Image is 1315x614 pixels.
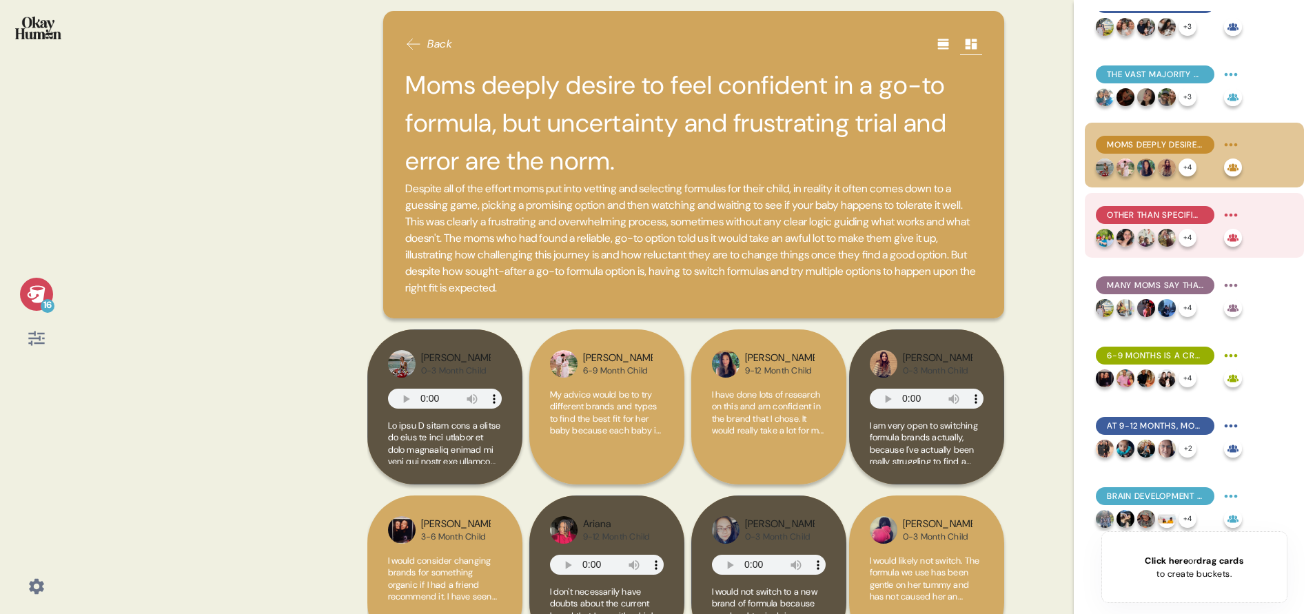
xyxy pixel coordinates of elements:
div: [PERSON_NAME] [421,351,491,366]
img: profilepic_24285135464457175.jpg [550,516,578,544]
img: profilepic_9105085612949681.jpg [1117,88,1134,106]
img: okayhuman.3b1b6348.png [15,17,61,39]
div: [PERSON_NAME] [903,517,972,532]
div: [PERSON_NAME] [583,351,653,366]
div: 6-9 Month Child [583,365,653,376]
span: Click here [1145,555,1188,566]
span: 6-9 months is a crucial development period, with mobility, motor skills, dietary changes, and soc... [1107,349,1203,362]
div: [PERSON_NAME] [421,517,491,532]
span: Despite all of the effort moms put into vetting and selecting formulas for their child, in realit... [405,181,982,296]
img: profilepic_24169639585989571.jpg [550,350,578,378]
div: + 4 [1179,299,1196,317]
img: profilepic_9921622301280059.jpg [1137,299,1155,317]
div: + 2 [1179,440,1196,458]
img: profilepic_10050006148381865.jpg [1158,158,1176,176]
img: profilepic_24065768239753848.jpg [1096,510,1114,528]
div: [PERSON_NAME] [903,351,972,366]
div: 9-12 Month Child [583,531,650,542]
img: profilepic_24066498406338658.jpg [1096,299,1114,317]
img: profilepic_25165664476355902.jpg [1158,510,1176,528]
div: [PERSON_NAME] [745,351,815,366]
span: Moms deeply desire to feel confident in a go-to formula, but uncertainty and frustrating trial an... [1107,139,1203,151]
div: 16 [41,299,54,313]
div: 0-3 Month Child [903,365,972,376]
img: profilepic_10050006148381865.jpg [870,350,897,378]
img: profilepic_23957990427199772.jpg [1096,158,1114,176]
span: Back [427,36,452,52]
span: drag cards [1196,555,1243,566]
div: + 4 [1179,369,1196,387]
img: profilepic_23880259538325025.jpg [1137,369,1155,387]
div: Ariana [583,517,650,532]
img: profilepic_24806279158960289.jpg [1117,299,1134,317]
img: profilepic_23892851000377781.jpg [1137,510,1155,528]
img: profilepic_9987304958065071.jpg [1158,369,1176,387]
div: 3-6 Month Child [421,531,491,542]
img: profilepic_9670080569759076.jpg [1158,88,1176,106]
div: + 4 [1179,510,1196,528]
div: [PERSON_NAME] [745,517,815,532]
img: profilepic_24066498406338658.jpg [1096,18,1114,36]
span: Many moms say that switching would be more about getting away from a problematic product than mov... [1107,279,1203,291]
img: profilepic_9946631845463806.jpg [870,516,897,544]
img: profilepic_24012059758446275.jpg [1117,369,1134,387]
div: + 3 [1179,18,1196,36]
img: profilepic_23957990427199772.jpg [388,350,416,378]
span: Other than specific tolerance issues, price & ingredient alignment are top switching motivators. [1107,209,1203,221]
img: profilepic_24169639585989571.jpg [1117,158,1134,176]
img: profilepic_23998246113203785.jpg [1137,158,1155,176]
img: profilepic_24254939047471010.jpg [1137,229,1155,247]
img: profilepic_24822922297309852.jpg [1158,229,1176,247]
div: + 4 [1179,158,1196,176]
img: profilepic_24026967273611727.jpg [1117,440,1134,458]
img: profilepic_30725826547032050.jpg [388,516,416,544]
img: profilepic_23911488015176304.jpg [1137,88,1155,106]
img: profilepic_24157704747179994.jpg [712,516,740,544]
div: or to create buckets. [1145,554,1243,580]
img: profilepic_24076225635351631.jpg [1137,18,1155,36]
img: profilepic_9951827364925800.jpg [1096,440,1114,458]
img: profilepic_24291559867143526.jpg [1096,88,1114,106]
img: profilepic_10002627043168430.jpg [1117,510,1134,528]
div: 0-3 Month Child [421,365,491,376]
img: profilepic_30725826547032050.jpg [1096,369,1114,387]
span: The vast majority of moms are unaware of MFGM, and suspicion was common even when we explained th... [1107,68,1203,81]
img: profilepic_30367771036200585.jpg [1158,440,1176,458]
span: At 9-12 months, moms are looking for first steps, first words, and further social development. [1107,420,1203,432]
div: + 4 [1179,229,1196,247]
img: profilepic_10079146362180826.jpg [1158,299,1176,317]
img: profilepic_24582559991352128.jpg [1137,440,1155,458]
img: profilepic_24433398056265134.jpg [1117,229,1134,247]
img: profilepic_24021410207550195.jpg [1096,229,1114,247]
div: 0-3 Month Child [745,531,815,542]
img: profilepic_24149260454682583.jpg [1158,18,1176,36]
span: Brain development was moms' stated top formula priority, though long-term and immediate prioritie... [1107,490,1203,502]
div: + 3 [1179,88,1196,106]
h2: Moms deeply desire to feel confident in a go-to formula, but uncertainty and frustrating trial an... [405,66,982,181]
div: 0-3 Month Child [903,531,972,542]
img: profilepic_23998246113203785.jpg [712,350,740,378]
img: profilepic_24686111907661355.jpg [1117,18,1134,36]
div: 9-12 Month Child [745,365,815,376]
